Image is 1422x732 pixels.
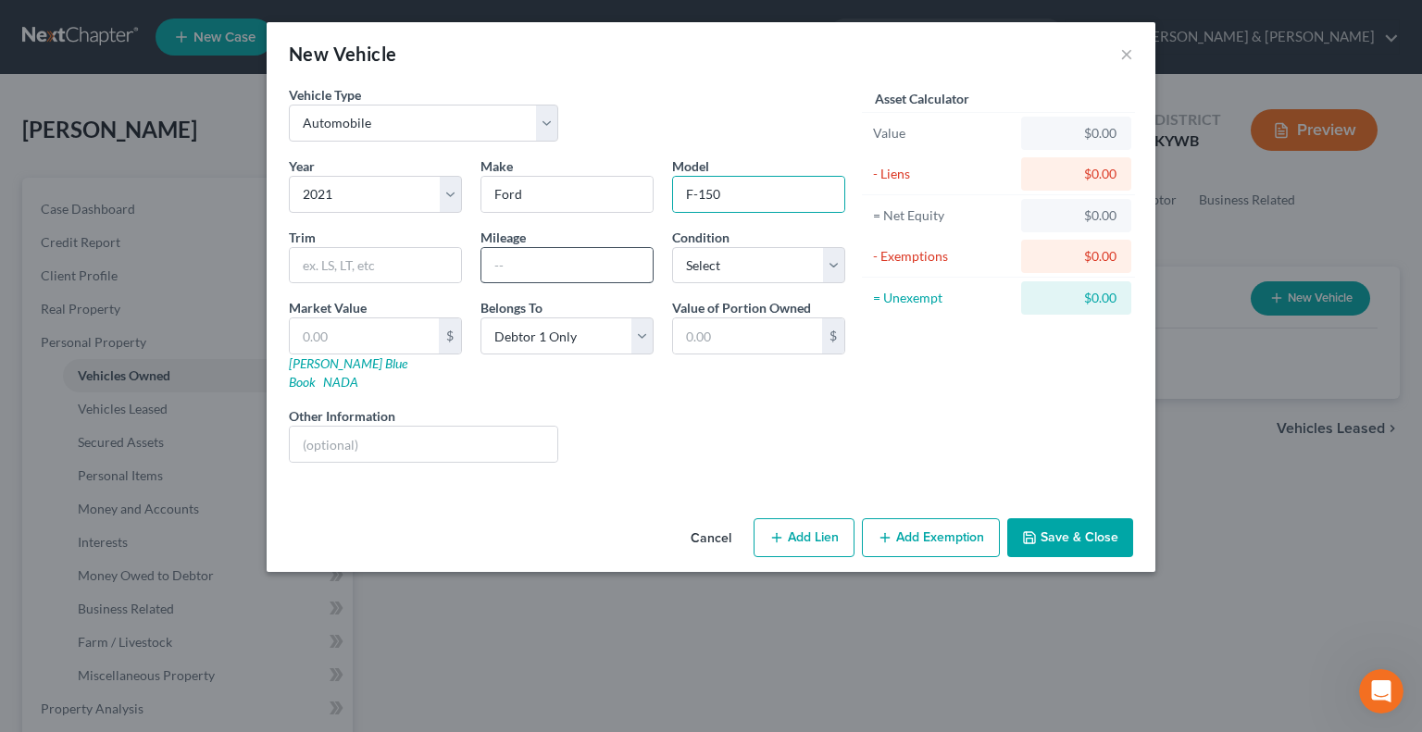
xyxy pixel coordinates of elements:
[1036,247,1116,266] div: $0.00
[290,7,325,43] button: Home
[12,7,47,43] button: go back
[289,85,361,105] label: Vehicle Type
[1036,289,1116,307] div: $0.00
[673,318,822,354] input: 0.00
[1359,669,1403,713] iframe: Intercom live chat
[676,520,746,557] button: Cancel
[1036,165,1116,183] div: $0.00
[1036,124,1116,143] div: $0.00
[862,518,1000,557] button: Add Exemption
[30,157,245,172] b: 🚨 Notice: MFA Filing Issue 🚨
[289,156,315,176] label: Year
[480,228,526,247] label: Mileage
[873,206,1013,225] div: = Net Equity
[873,247,1013,266] div: - Exemptions
[1120,43,1133,65] button: ×
[325,7,358,41] div: Close
[873,124,1013,143] div: Value
[672,298,811,317] label: Value of Portion Owned
[481,177,653,212] input: ex. Nissan
[873,289,1013,307] div: = Unexempt
[30,411,289,465] div: Our team is actively investigating this issue and will provide updates as soon as more informatio...
[673,177,844,212] input: ex. Altima
[754,518,854,557] button: Add Lien
[58,590,73,605] button: Emoji picker
[822,318,844,354] div: $
[30,329,289,402] div: If you’ve had multiple failed attempts after waiting 10 minutes and need to file by the end of th...
[290,318,439,354] input: 0.00
[15,145,304,486] div: 🚨 Notice: MFA Filing Issue 🚨We’ve noticed some users are not receiving the MFA pop-up when filing...
[16,552,355,583] textarea: Message…
[480,158,513,174] span: Make
[672,156,709,176] label: Model
[290,427,557,462] input: (optional)
[53,10,82,40] img: Profile image for Emma
[15,145,355,527] div: Emma says…
[289,355,407,390] a: [PERSON_NAME] Blue Book
[90,23,127,42] p: Active
[90,9,210,23] h1: [PERSON_NAME]
[88,590,103,605] button: Gif picker
[30,490,175,501] div: [PERSON_NAME] • 1h ago
[1007,518,1133,557] button: Save & Close
[439,318,461,354] div: $
[30,184,289,239] div: We’ve noticed some users are not receiving the MFA pop-up when filing [DATE].
[289,41,396,67] div: New Vehicle
[289,298,367,317] label: Market Value
[480,300,543,316] span: Belongs To
[289,228,316,247] label: Trim
[672,228,730,247] label: Condition
[481,248,653,283] input: --
[109,267,219,281] b: 10 full minutes
[29,590,44,605] button: Upload attachment
[318,583,347,613] button: Send a message…
[118,590,132,605] button: Start recording
[289,406,395,426] label: Other Information
[1036,206,1116,225] div: $0.00
[875,89,969,108] label: Asset Calculator
[873,165,1013,183] div: - Liens
[323,374,358,390] a: NADA
[30,247,289,319] div: If you experience this issue, please wait at least between filing attempts to allow MFA to reset ...
[290,248,461,283] input: ex. LS, LT, etc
